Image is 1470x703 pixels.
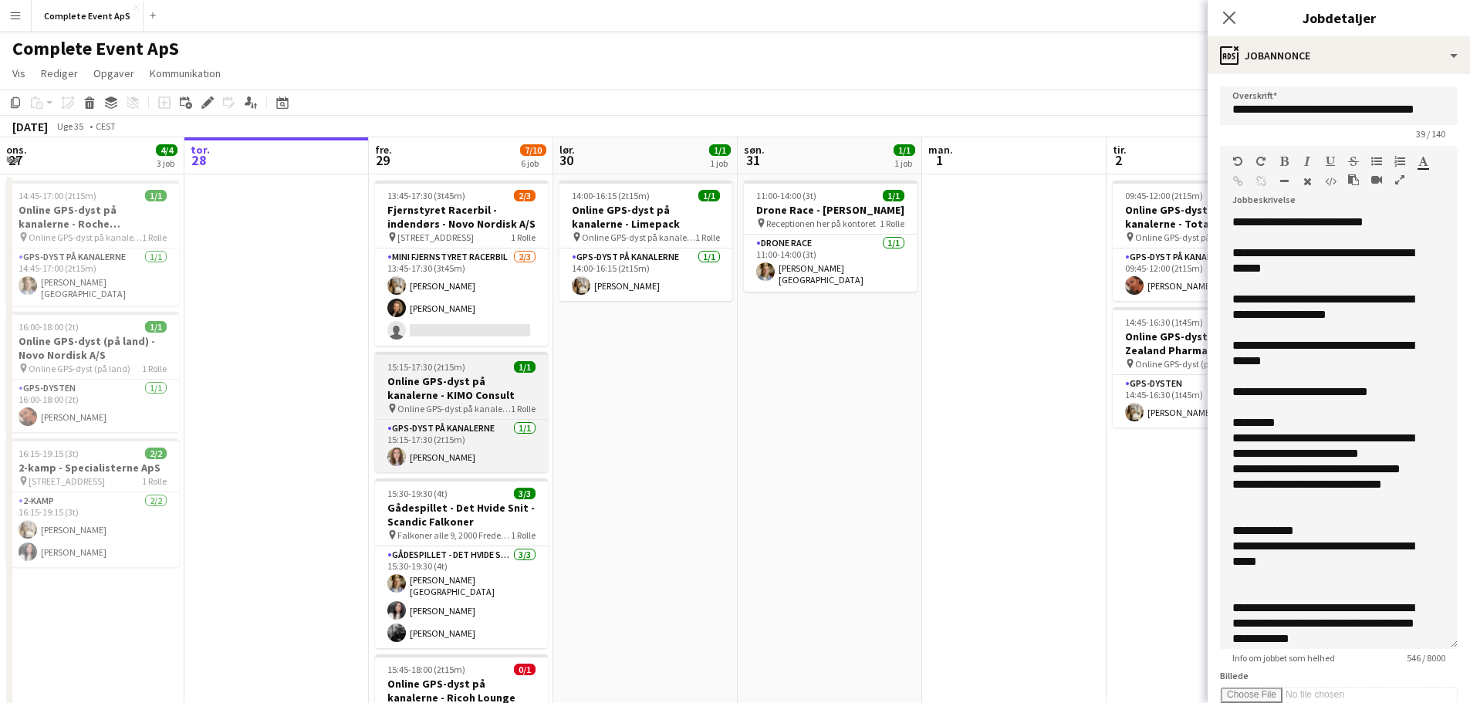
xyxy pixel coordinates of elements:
app-card-role: GPS-dysten1/114:45-16:30 (1t45m)[PERSON_NAME] [1113,375,1286,428]
button: Indsæt video [1371,174,1382,186]
span: [STREET_ADDRESS] [29,475,105,487]
span: 1/1 [145,321,167,333]
div: [DATE] [12,119,48,134]
span: 1 Rolle [511,403,536,414]
button: Uordnet liste [1371,155,1382,167]
span: 09:45-12:00 (2t15m) [1125,190,1203,201]
h3: Gådespillet - Det Hvide Snit - Scandic Falkoner [375,501,548,529]
h3: Online GPS-dyst på kanalerne - KIMO Consult [375,374,548,402]
h3: Fjernstyret Racerbil - indendørs - Novo Nordisk A/S [375,203,548,231]
span: 1 [926,151,953,169]
app-job-card: 13:45-17:30 (3t45m)2/3Fjernstyret Racerbil - indendørs - Novo Nordisk A/S [STREET_ADDRESS]1 Rolle... [375,181,548,346]
span: 1 Rolle [142,363,167,374]
span: 546 / 8000 [1394,652,1458,664]
button: Gennemstreget [1348,155,1359,167]
button: Fuld skærm [1394,174,1405,186]
app-card-role: GPS-dyst på kanalerne1/115:15-17:30 (2t15m)[PERSON_NAME] [375,420,548,472]
span: 4/4 [156,144,177,156]
span: 13:45-17:30 (3t45m) [387,190,465,201]
span: 15:45-18:00 (2t15m) [387,664,465,675]
app-card-role: GPS-dyst på kanalerne1/109:45-12:00 (2t15m)[PERSON_NAME] [1113,248,1286,301]
span: 1/1 [883,190,904,201]
div: Jobannonce [1208,37,1470,74]
h3: Online GPS-dyst (på land) - Zealand Pharma A/S [1113,330,1286,357]
span: Online GPS-dyst på kanalerne [397,403,511,414]
span: 15:15-17:30 (2t15m) [387,361,465,373]
div: 1 job [894,157,914,169]
span: [STREET_ADDRESS] [397,232,474,243]
h3: 2-kamp - Specialisterne ApS [6,461,179,475]
button: Fed [1279,155,1289,167]
span: 1 Rolle [511,529,536,541]
span: 2 [1110,151,1127,169]
div: 15:30-19:30 (4t)3/3Gådespillet - Det Hvide Snit - Scandic Falkoner Falkoner alle 9, 2000 Frederik... [375,478,548,648]
span: Info om jobbet som helhed [1220,652,1347,664]
button: Tekstfarve [1418,155,1428,167]
app-card-role: Mini Fjernstyret Racerbil2/313:45-17:30 (3t45m)[PERSON_NAME][PERSON_NAME] [375,248,548,346]
app-job-card: 11:00-14:00 (3t)1/1Drone Race - [PERSON_NAME] Receptionen her på kontoret1 RolleDrone Race1/111:0... [744,181,917,292]
button: Ryd formatering [1302,175,1313,188]
app-job-card: 09:45-12:00 (2t15m)1/1Online GPS-dyst på kanalerne - Total Aviation Ltd A/S Online GPS-dyst på ka... [1113,181,1286,301]
span: fre. [375,143,392,157]
span: 1/1 [709,144,731,156]
button: Gentag [1255,155,1266,167]
h3: Jobdetaljer [1208,8,1470,28]
span: Rediger [41,66,78,80]
h1: Complete Event ApS [12,37,179,60]
span: Vis [12,66,25,80]
span: 1 Rolle [142,475,167,487]
app-card-role: GPS-dysten1/116:00-18:00 (2t)[PERSON_NAME] [6,380,179,432]
span: tir. [1113,143,1127,157]
span: 30 [557,151,575,169]
app-card-role: Gådespillet - Det Hvide Snit3/315:30-19:30 (4t)[PERSON_NAME][GEOGRAPHIC_DATA][PERSON_NAME][PERSON... [375,546,548,648]
span: 1 Rolle [880,218,904,229]
span: 16:15-19:15 (3t) [19,448,79,459]
button: Ordnet liste [1394,155,1405,167]
span: 14:00-16:15 (2t15m) [572,190,650,201]
button: Fortryd [1232,155,1243,167]
span: 27 [4,151,27,169]
a: Vis [6,63,32,83]
span: Uge 35 [51,120,90,132]
h3: Online GPS-dyst på kanalerne - Limepack [559,203,732,231]
span: Online GPS-dyst på kanalerne [29,232,142,243]
app-job-card: 14:45-16:30 (1t45m)1/1Online GPS-dyst (på land) - Zealand Pharma A/S Online GPS-dyst (på land)1 R... [1113,307,1286,428]
a: Opgaver [87,63,140,83]
app-card-role: GPS-dyst på kanalerne1/114:00-16:15 (2t15m)[PERSON_NAME] [559,248,732,301]
span: 1 Rolle [511,232,536,243]
div: 16:15-19:15 (3t)2/22-kamp - Specialisterne ApS [STREET_ADDRESS]1 Rolle2-kamp2/216:15-19:15 (3t)[P... [6,438,179,567]
app-job-card: 14:45-17:00 (2t15m)1/1Online GPS-dyst på kanalerne - Roche Diagnostics Online GPS-dyst på kanaler... [6,181,179,306]
span: 31 [742,151,765,169]
span: Online GPS-dyst på kanalerne [1135,232,1249,243]
span: 1/1 [514,361,536,373]
span: 2/3 [514,190,536,201]
span: man. [928,143,953,157]
button: Vandret linje [1279,175,1289,188]
span: 16:00-18:00 (2t) [19,321,79,333]
span: Receptionen her på kontoret [766,218,876,229]
app-job-card: 16:00-18:00 (2t)1/1Online GPS-dyst (på land) - Novo Nordisk A/S Online GPS-dyst (på land)1 RolleG... [6,312,179,432]
div: CEST [96,120,116,132]
span: Online GPS-dyst på kanalerne [582,232,695,243]
button: HTML-kode [1325,175,1336,188]
app-job-card: 14:00-16:15 (2t15m)1/1Online GPS-dyst på kanalerne - Limepack Online GPS-dyst på kanalerne1 Rolle... [559,181,732,301]
span: 14:45-16:30 (1t45m) [1125,316,1203,328]
span: tor. [191,143,210,157]
span: 14:45-17:00 (2t15m) [19,190,96,201]
span: 1/1 [145,190,167,201]
span: 11:00-14:00 (3t) [756,190,816,201]
a: Kommunikation [144,63,227,83]
span: 3/3 [514,488,536,499]
div: 6 job [521,157,546,169]
a: Rediger [35,63,84,83]
span: lør. [559,143,575,157]
app-card-role: 2-kamp2/216:15-19:15 (3t)[PERSON_NAME][PERSON_NAME] [6,492,179,567]
span: Kommunikation [150,66,221,80]
span: 1 Rolle [142,232,167,243]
